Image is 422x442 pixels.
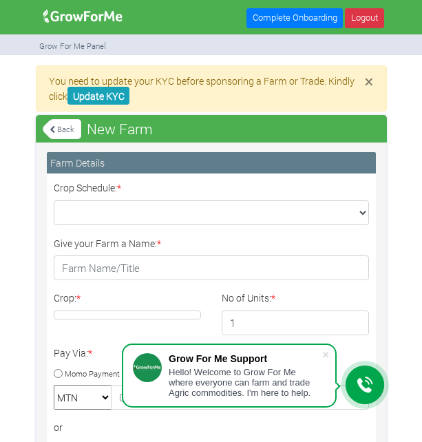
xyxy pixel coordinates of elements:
[169,353,321,364] div: Grow For Me Support
[54,180,121,195] label: Crop Schedule:
[111,385,369,410] input: 02x 000 0000
[365,74,373,90] button: Close
[54,291,81,305] label: Crop:
[365,71,373,92] span: ×
[169,367,321,398] div: Hello! Welcome to Grow For Me where everyone can farm and trade Agric commodities. I'm here to help.
[67,87,129,105] a: Update KYC
[39,3,127,30] img: growforme image
[83,115,156,143] span: New Farm
[39,41,106,51] small: Grow For Me Panel
[54,346,92,360] label: Pay Via:
[246,8,343,28] a: Complete Onboarding
[345,8,383,28] a: Logout
[222,291,275,305] label: No of Units:
[47,152,376,173] div: Farm Details
[54,236,161,251] label: Give your Farm a Name:
[43,118,81,140] a: Back
[49,74,372,103] p: You need to update your KYC before sponsoring a Farm or Trade. Kindly click
[54,255,369,280] input: Farm Name/Title
[65,368,120,378] small: Momo Payment
[54,420,369,434] div: or
[54,369,63,378] input: Momo Payment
